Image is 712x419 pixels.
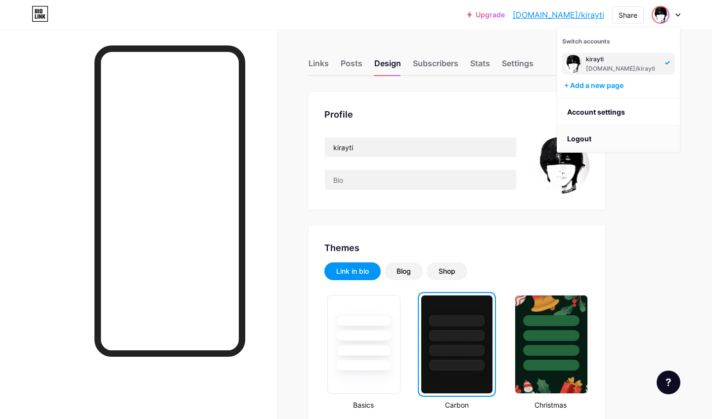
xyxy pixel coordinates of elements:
div: Subscribers [413,57,458,75]
li: Logout [557,126,680,152]
div: Carbon [418,400,495,410]
div: Stats [470,57,490,75]
div: + Add a new page [564,81,675,90]
div: Links [309,57,329,75]
div: Posts [341,57,362,75]
img: Layla Viola [564,55,582,73]
div: Settings [502,57,534,75]
div: [DOMAIN_NAME]/kirayti [586,65,659,73]
div: kirayti [586,55,659,63]
a: [DOMAIN_NAME]/kirayti [513,9,604,21]
div: Shop [439,266,455,276]
img: Layla Viola [533,137,589,194]
div: Link in bio [336,266,369,276]
div: Themes [324,241,589,254]
div: Blog [397,266,411,276]
input: Name [325,137,516,157]
a: Account settings [557,99,680,126]
div: Christmas [512,400,589,410]
a: Upgrade [467,11,505,19]
img: Layla Viola [653,7,668,23]
div: Design [374,57,401,75]
div: Profile [324,108,589,121]
input: Bio [325,170,516,190]
span: Switch accounts [562,38,610,45]
div: Share [619,10,637,20]
div: Basics [324,400,402,410]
